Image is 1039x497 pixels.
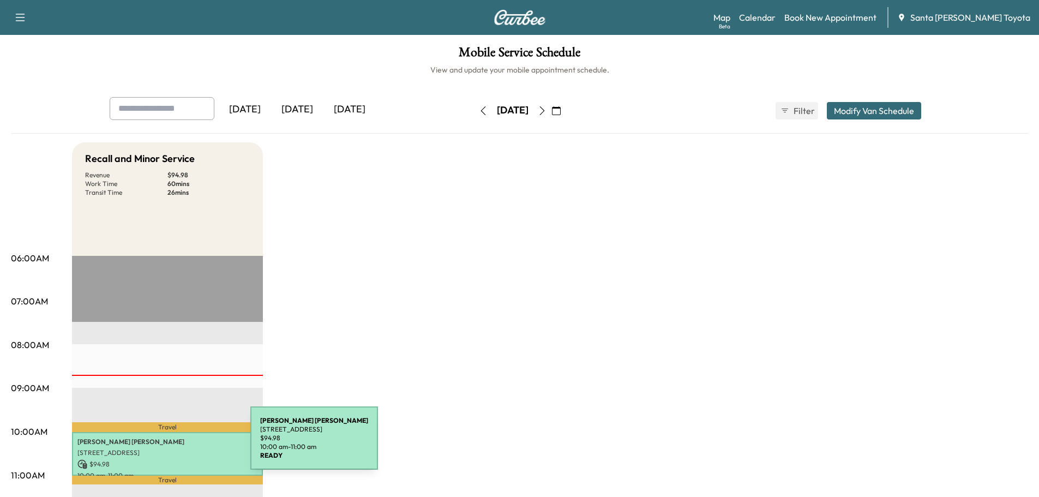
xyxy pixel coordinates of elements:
[85,151,195,166] h5: Recall and Minor Service
[85,171,167,179] p: Revenue
[72,422,263,432] p: Travel
[910,11,1030,24] span: Santa [PERSON_NAME] Toyota
[827,102,921,119] button: Modify Van Schedule
[260,451,283,459] b: READY
[497,104,528,117] div: [DATE]
[776,102,818,119] button: Filter
[323,97,376,122] div: [DATE]
[11,46,1028,64] h1: Mobile Service Schedule
[85,188,167,197] p: Transit Time
[260,425,368,434] p: [STREET_ADDRESS]
[494,10,546,25] img: Curbee Logo
[713,11,730,24] a: MapBeta
[77,459,257,469] p: $ 94.98
[739,11,776,24] a: Calendar
[784,11,876,24] a: Book New Appointment
[85,179,167,188] p: Work Time
[219,97,271,122] div: [DATE]
[77,448,257,457] p: [STREET_ADDRESS]
[167,188,250,197] p: 26 mins
[11,381,49,394] p: 09:00AM
[11,338,49,351] p: 08:00AM
[260,434,368,442] p: $ 94.98
[167,171,250,179] p: $ 94.98
[11,64,1028,75] h6: View and update your mobile appointment schedule.
[77,438,257,446] p: [PERSON_NAME] [PERSON_NAME]
[11,425,47,438] p: 10:00AM
[77,471,257,480] p: 10:00 am - 11:00 am
[260,416,368,424] b: [PERSON_NAME] [PERSON_NAME]
[72,476,263,484] p: Travel
[794,104,813,117] span: Filter
[719,22,730,31] div: Beta
[11,469,45,482] p: 11:00AM
[11,295,48,308] p: 07:00AM
[271,97,323,122] div: [DATE]
[11,252,49,265] p: 06:00AM
[260,442,368,451] p: 10:00 am - 11:00 am
[167,179,250,188] p: 60 mins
